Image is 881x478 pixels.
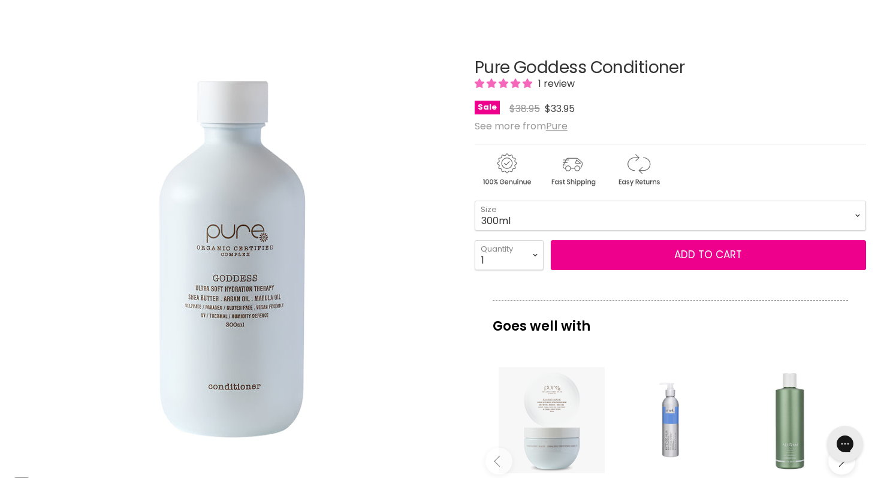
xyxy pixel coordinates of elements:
[535,77,575,90] span: 1 review
[551,240,866,270] button: Add to cart
[493,300,848,340] p: Goes well with
[607,152,670,188] img: returns.gif
[475,240,544,270] select: Quantity
[541,152,604,188] img: shipping.gif
[475,101,500,114] span: Sale
[674,247,742,262] span: Add to cart
[546,119,568,133] a: Pure
[509,102,540,116] span: $38.95
[155,38,314,457] img: Pure Goddess Conditioner
[475,152,538,188] img: genuine.gif
[15,29,453,467] div: Pure Goddess Conditioner image. Click or Scroll to Zoom.
[475,59,866,77] h1: Pure Goddess Conditioner
[475,119,568,133] span: See more from
[821,422,869,466] iframe: Gorgias live chat messenger
[545,102,575,116] span: $33.95
[475,77,535,90] span: 5.00 stars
